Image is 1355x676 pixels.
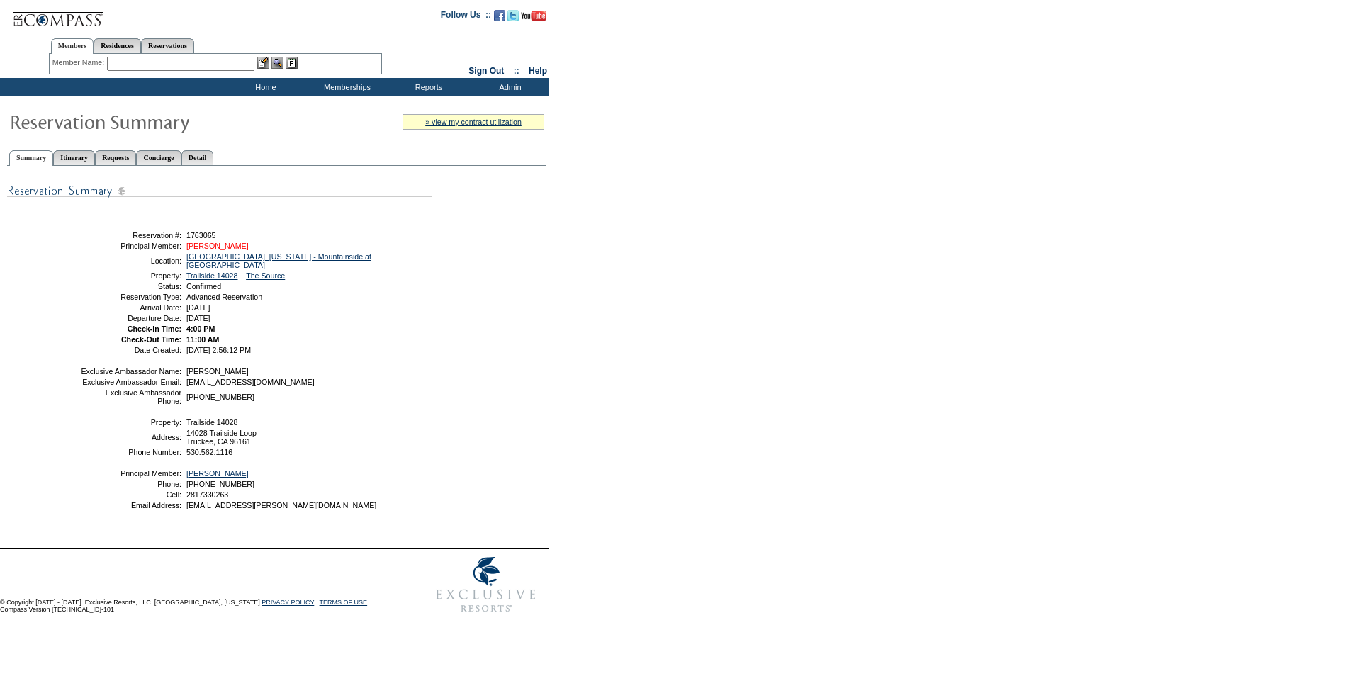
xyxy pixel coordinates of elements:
[80,346,181,354] td: Date Created:
[80,367,181,376] td: Exclusive Ambassador Name:
[186,448,232,456] span: 530.562.1116
[7,182,432,200] img: subTtlResSummary.gif
[186,335,219,344] span: 11:00 AM
[507,14,519,23] a: Follow us on Twitter
[51,38,94,54] a: Members
[262,599,314,606] a: PRIVACY POLICY
[186,367,249,376] span: [PERSON_NAME]
[121,335,181,344] strong: Check-Out Time:
[80,252,181,269] td: Location:
[186,490,228,499] span: 2817330263
[286,57,298,69] img: Reservations
[186,480,254,488] span: [PHONE_NUMBER]
[186,231,216,240] span: 1763065
[257,57,269,69] img: b_edit.gif
[80,231,181,240] td: Reservation #:
[468,66,504,76] a: Sign Out
[494,10,505,21] img: Become our fan on Facebook
[80,271,181,280] td: Property:
[521,14,546,23] a: Subscribe to our YouTube Channel
[141,38,194,53] a: Reservations
[181,150,214,165] a: Detail
[320,599,368,606] a: TERMS OF USE
[441,9,491,26] td: Follow Us ::
[494,14,505,23] a: Become our fan on Facebook
[514,66,519,76] span: ::
[186,303,210,312] span: [DATE]
[223,78,305,96] td: Home
[529,66,547,76] a: Help
[186,393,254,401] span: [PHONE_NUMBER]
[386,78,468,96] td: Reports
[80,480,181,488] td: Phone:
[80,490,181,499] td: Cell:
[422,549,549,620] img: Exclusive Resorts
[186,469,249,478] a: [PERSON_NAME]
[80,293,181,301] td: Reservation Type:
[80,448,181,456] td: Phone Number:
[186,418,237,427] span: Trailside 14028
[186,242,249,250] a: [PERSON_NAME]
[186,346,251,354] span: [DATE] 2:56:12 PM
[80,314,181,322] td: Departure Date:
[186,501,376,509] span: [EMAIL_ADDRESS][PERSON_NAME][DOMAIN_NAME]
[9,150,53,166] a: Summary
[186,252,371,269] a: [GEOGRAPHIC_DATA], [US_STATE] - Mountainside at [GEOGRAPHIC_DATA]
[425,118,522,126] a: » view my contract utilization
[80,501,181,509] td: Email Address:
[80,378,181,386] td: Exclusive Ambassador Email:
[9,107,293,135] img: Reservaton Summary
[80,418,181,427] td: Property:
[186,429,257,446] span: 14028 Trailside Loop Truckee, CA 96161
[94,38,141,53] a: Residences
[80,282,181,291] td: Status:
[521,11,546,21] img: Subscribe to our YouTube Channel
[95,150,136,165] a: Requests
[53,150,95,165] a: Itinerary
[186,378,315,386] span: [EMAIL_ADDRESS][DOMAIN_NAME]
[468,78,549,96] td: Admin
[80,429,181,446] td: Address:
[80,242,181,250] td: Principal Member:
[80,388,181,405] td: Exclusive Ambassador Phone:
[305,78,386,96] td: Memberships
[128,325,181,333] strong: Check-In Time:
[507,10,519,21] img: Follow us on Twitter
[186,314,210,322] span: [DATE]
[80,303,181,312] td: Arrival Date:
[52,57,107,69] div: Member Name:
[136,150,181,165] a: Concierge
[186,293,262,301] span: Advanced Reservation
[186,282,221,291] span: Confirmed
[80,469,181,478] td: Principal Member:
[186,271,237,280] a: Trailside 14028
[186,325,215,333] span: 4:00 PM
[246,271,285,280] a: The Source
[271,57,283,69] img: View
